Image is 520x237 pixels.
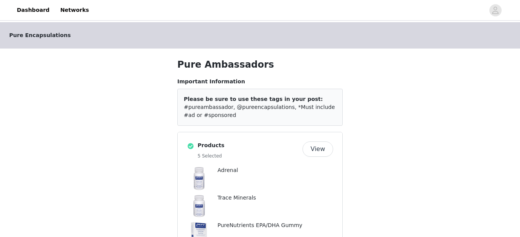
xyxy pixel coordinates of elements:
span: Please be sure to use these tags in your post: [184,96,323,102]
h5: 5 Selected [198,153,299,159]
button: View [303,141,333,157]
p: Adrenal [217,166,333,174]
a: Networks [56,2,93,19]
a: Dashboard [12,2,54,19]
a: View [303,146,333,152]
span: Pure Encapsulations [9,31,71,39]
p: Important Information [177,78,343,86]
h4: Products [198,141,299,149]
p: Trace Minerals [217,194,333,202]
div: avatar [492,4,499,16]
span: #pureambassador, @pureencapsulations, *Must include #ad or #sponsored [184,104,335,118]
h1: Pure Ambassadors [177,58,343,71]
p: PureNutrients EPA/DHA Gummy [217,221,333,229]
